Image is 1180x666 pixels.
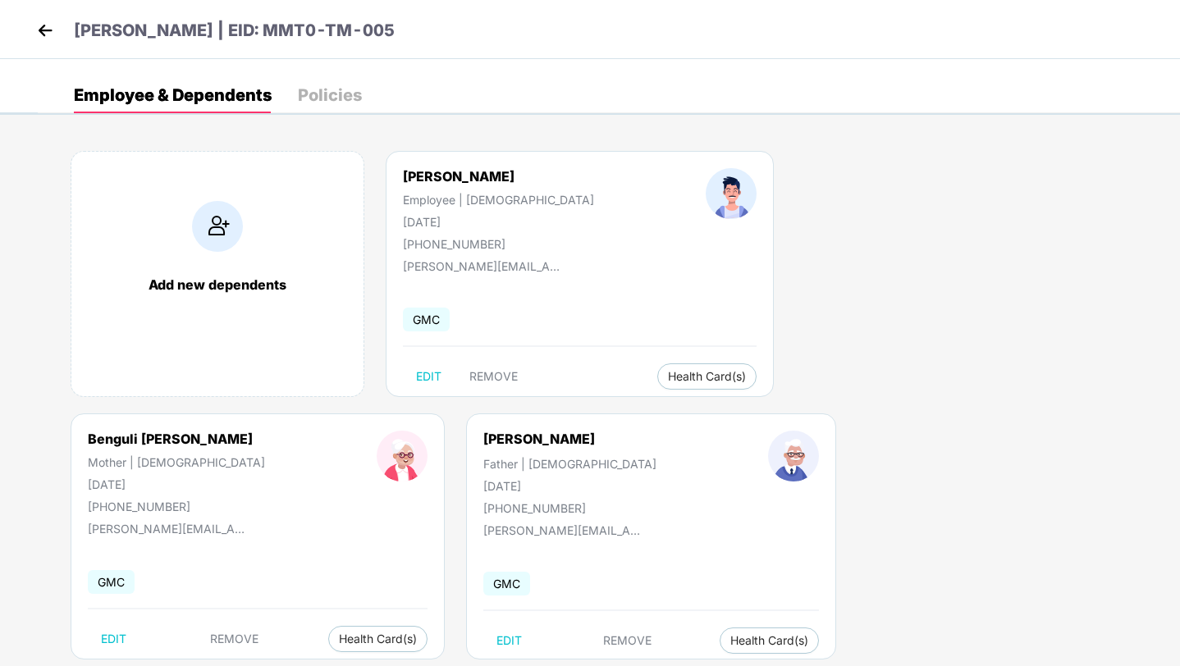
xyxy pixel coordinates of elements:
button: Health Card(s) [720,627,819,654]
span: GMC [483,572,530,595]
div: [PHONE_NUMBER] [88,500,265,513]
span: EDIT [496,634,522,647]
div: Policies [298,87,362,103]
img: addIcon [192,201,243,252]
span: GMC [403,308,450,331]
span: Health Card(s) [339,635,417,643]
span: REMOVE [210,632,258,645]
img: profileImage [377,431,428,481]
div: [PHONE_NUMBER] [403,237,594,251]
button: REMOVE [456,363,531,390]
span: GMC [88,570,135,594]
button: EDIT [403,363,455,390]
div: Benguli [PERSON_NAME] [88,431,265,447]
p: [PERSON_NAME] | EID: MMT0-TM-005 [74,18,395,43]
div: [PERSON_NAME][EMAIL_ADDRESS][DOMAIN_NAME] [483,523,647,537]
img: back [33,18,57,43]
button: Health Card(s) [657,363,757,390]
div: [PERSON_NAME] [403,168,594,185]
button: REMOVE [197,626,272,652]
div: Employee & Dependents [74,87,272,103]
div: [DATE] [403,215,594,229]
span: Health Card(s) [730,636,808,645]
div: [DATE] [483,479,656,493]
div: [PERSON_NAME][EMAIL_ADDRESS][DOMAIN_NAME] [88,522,252,536]
div: [PERSON_NAME] [483,431,595,447]
div: Add new dependents [88,276,347,293]
img: profileImage [706,168,757,219]
div: [DATE] [88,477,265,491]
div: [PERSON_NAME][EMAIL_ADDRESS][DOMAIN_NAME] [403,259,567,273]
div: Employee | [DEMOGRAPHIC_DATA] [403,193,594,207]
span: Health Card(s) [668,372,746,381]
span: REMOVE [469,370,518,383]
span: EDIT [416,370,441,383]
div: [PHONE_NUMBER] [483,501,656,515]
span: REMOVE [603,634,652,647]
button: EDIT [88,626,139,652]
div: Mother | [DEMOGRAPHIC_DATA] [88,455,265,469]
span: EDIT [101,632,126,645]
button: EDIT [483,627,535,654]
button: Health Card(s) [328,626,428,652]
div: Father | [DEMOGRAPHIC_DATA] [483,457,656,471]
img: profileImage [768,431,819,481]
button: REMOVE [590,627,665,654]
